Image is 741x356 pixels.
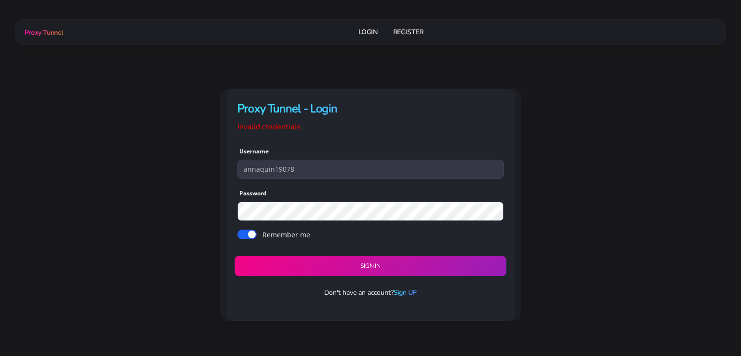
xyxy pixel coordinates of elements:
[237,122,301,132] span: Invalid credentials
[239,147,269,156] label: Username
[358,23,378,41] a: Login
[237,160,504,179] input: Username
[230,288,511,298] p: Don't have an account?
[234,256,506,276] button: Sign in
[239,189,267,198] label: Password
[262,230,310,240] label: Remember me
[394,288,417,297] a: Sign UP
[25,28,63,37] span: Proxy Tunnel
[694,309,729,344] iframe: Webchat Widget
[393,23,424,41] a: Register
[237,101,504,117] h4: Proxy Tunnel - Login
[23,25,63,40] a: Proxy Tunnel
